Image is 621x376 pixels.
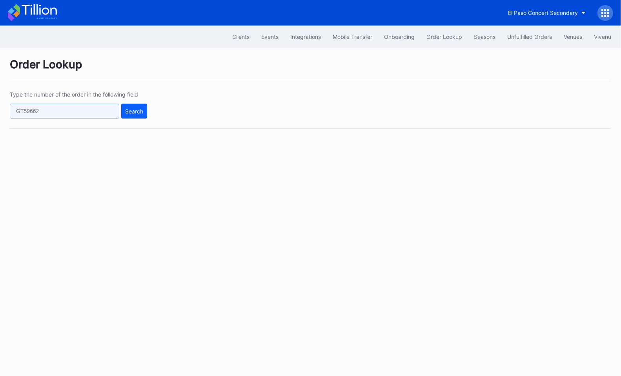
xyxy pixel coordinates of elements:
[10,104,119,119] input: GT59662
[10,58,611,81] div: Order Lookup
[564,33,582,40] div: Venues
[501,29,558,44] button: Unfulfilled Orders
[226,29,255,44] button: Clients
[558,29,588,44] button: Venues
[121,104,147,119] button: Search
[474,33,495,40] div: Seasons
[333,33,372,40] div: Mobile Transfer
[10,91,147,98] div: Type the number of the order in the following field
[508,9,578,16] div: El Paso Concert Secondary
[594,33,611,40] div: Vivenu
[507,33,552,40] div: Unfulfilled Orders
[588,29,617,44] button: Vivenu
[125,108,143,115] div: Search
[468,29,501,44] button: Seasons
[284,29,327,44] button: Integrations
[232,33,249,40] div: Clients
[384,33,415,40] div: Onboarding
[426,33,462,40] div: Order Lookup
[502,5,592,20] button: El Paso Concert Secondary
[261,33,279,40] div: Events
[327,29,378,44] button: Mobile Transfer
[255,29,284,44] button: Events
[290,33,321,40] div: Integrations
[421,29,468,44] button: Order Lookup
[378,29,421,44] button: Onboarding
